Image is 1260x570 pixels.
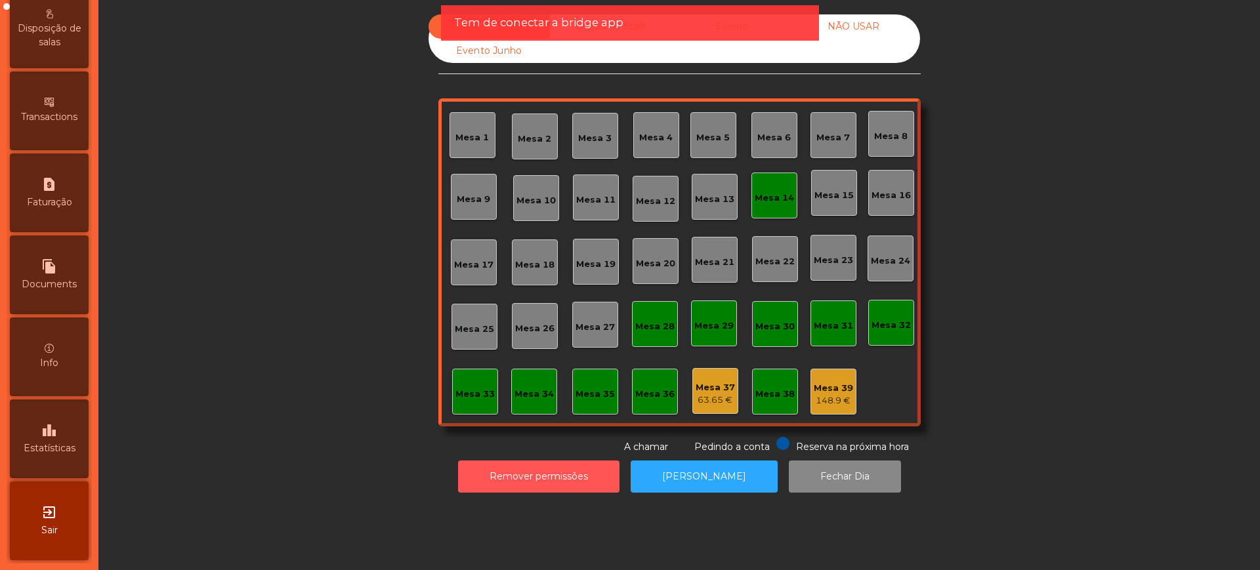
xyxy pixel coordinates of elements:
span: Reserva na próxima hora [796,441,909,453]
div: 63.65 € [696,394,735,407]
button: Fechar Dia [789,460,901,493]
div: Mesa 6 [757,131,791,144]
div: Mesa 25 [455,323,494,336]
span: A chamar [624,441,668,453]
div: Mesa 13 [695,193,734,206]
div: Mesa 10 [516,194,556,207]
button: [PERSON_NAME] [631,460,778,493]
span: Pedindo a conta [694,441,770,453]
span: Documents [22,277,77,291]
div: Mesa 19 [576,258,616,271]
i: leaderboard [41,422,57,438]
i: file_copy [41,258,57,274]
div: Mesa 2 [518,132,551,146]
div: Evento Junho [429,39,550,63]
div: Mesa 12 [636,195,675,208]
div: Mesa 36 [635,388,675,401]
div: Mesa 28 [635,320,675,333]
div: Mesa 27 [576,321,615,334]
div: Mesa 26 [515,322,555,335]
div: Mesa 29 [694,319,734,333]
div: Mesa 18 [515,258,555,272]
div: Mesa 4 [639,131,673,144]
div: Mesa 38 [755,388,795,401]
div: Mesa 23 [814,254,853,267]
span: Disposição de salas [13,22,85,49]
div: Mesa 16 [871,189,911,202]
div: Mesa 35 [576,388,615,401]
div: Mesa 32 [871,319,911,332]
div: Mesa 22 [755,255,795,268]
span: Info [40,356,58,370]
div: Mesa 11 [576,193,616,207]
div: Mesa 24 [871,254,910,268]
span: Sair [41,523,58,537]
button: Remover permissões [458,460,619,493]
div: Mesa 34 [514,388,554,401]
div: Mesa 20 [636,257,675,270]
div: Mesa 33 [455,388,495,401]
i: exit_to_app [41,504,57,520]
div: Mesa 5 [696,131,730,144]
div: Mesa 30 [755,320,795,333]
div: Mesa 39 [814,382,853,395]
div: Mesa 21 [695,256,734,269]
div: Mesa 15 [814,189,854,202]
div: Mesa 1 [455,131,489,144]
div: Mesa 17 [454,258,493,272]
i: request_page [41,176,57,192]
div: Mesa 37 [696,381,735,394]
span: Estatísticas [24,441,75,455]
div: Sala [429,14,550,39]
span: Transactions [21,110,77,124]
div: NÃO USAR [793,14,914,39]
div: Mesa 7 [816,131,850,144]
div: Mesa 3 [578,132,612,145]
span: Faturação [27,195,72,209]
div: Mesa 14 [755,192,794,205]
div: Mesa 8 [874,130,908,143]
div: Mesa 9 [457,193,490,206]
span: Tem de conectar a bridge app [454,14,623,31]
div: Mesa 31 [814,319,853,333]
div: 148.9 € [814,394,853,407]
